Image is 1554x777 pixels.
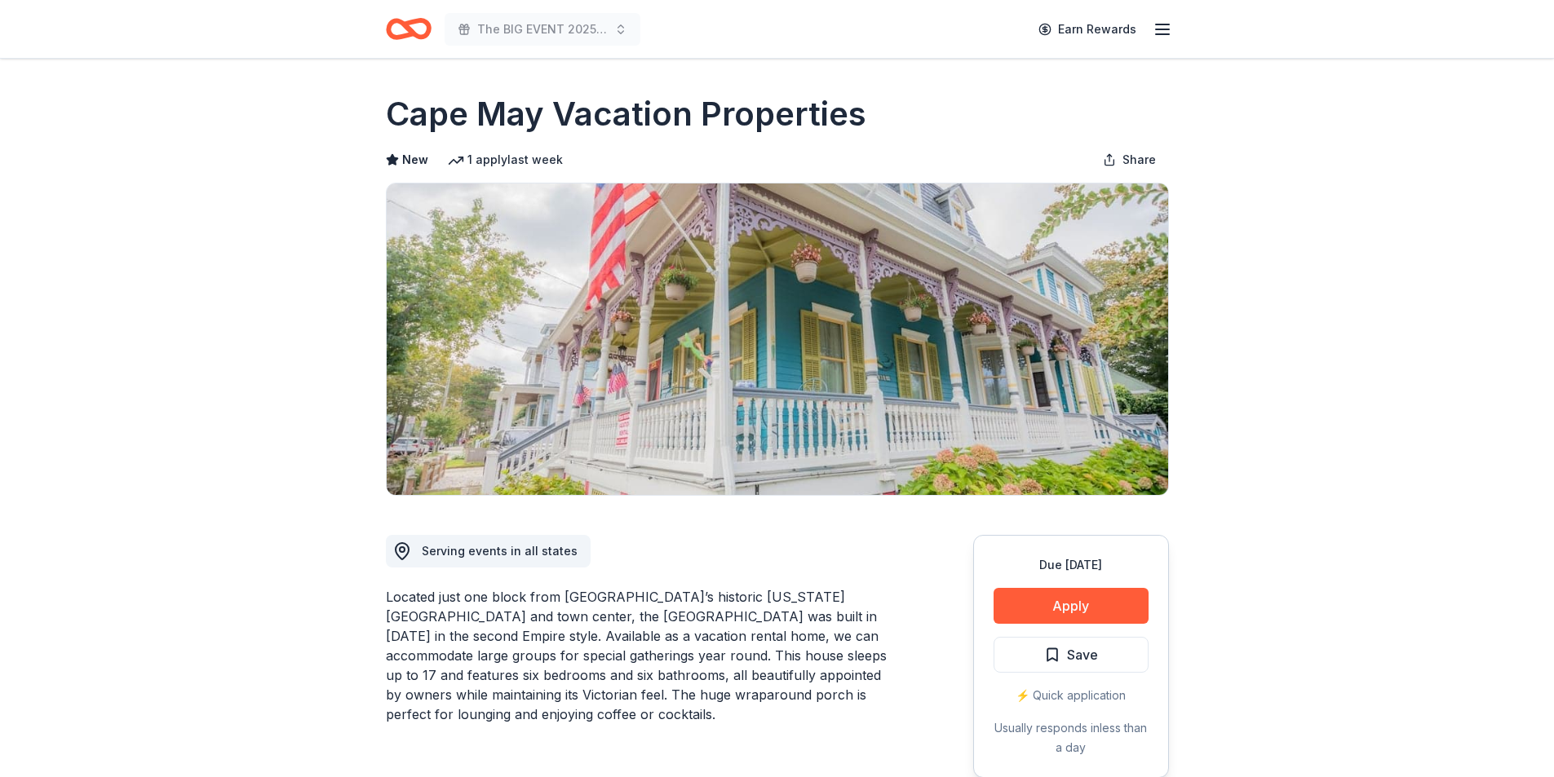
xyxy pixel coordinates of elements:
[445,13,640,46] button: The BIG EVENT 2025 Fundraiser
[994,718,1149,757] div: Usually responds in less than a day
[994,588,1149,624] button: Apply
[387,183,1168,495] img: Image for Cape May Vacation Properties
[477,20,608,39] span: The BIG EVENT 2025 Fundraiser
[386,587,895,724] div: Located just one block from [GEOGRAPHIC_DATA]’s historic [US_STATE][GEOGRAPHIC_DATA] and town cen...
[1067,644,1098,665] span: Save
[448,150,563,170] div: 1 apply last week
[994,555,1149,575] div: Due [DATE]
[1090,143,1169,176] button: Share
[994,686,1149,705] div: ⚡️ Quick application
[422,544,578,558] span: Serving events in all states
[1029,15,1146,44] a: Earn Rewards
[994,637,1149,673] button: Save
[402,150,428,170] span: New
[386,10,432,48] a: Home
[1122,150,1156,170] span: Share
[386,91,866,137] h1: Cape May Vacation Properties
